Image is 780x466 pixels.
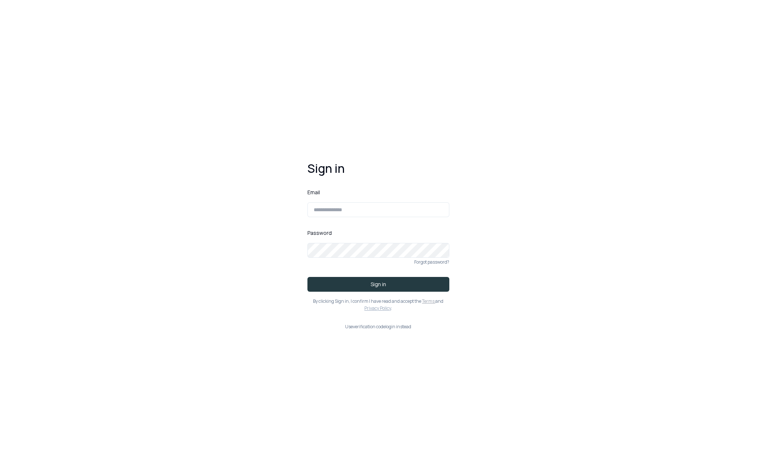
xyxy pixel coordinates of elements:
a: Terms [422,298,435,304]
a: Privacy Policy [364,305,391,311]
button: Sign in [307,277,449,292]
h1: Sign in [307,160,449,177]
p: By clicking Sign in , I confirm I have read and accept the and . [307,298,449,312]
label: Password [307,229,449,237]
label: Email [307,188,449,196]
a: Forgot password? [414,259,449,265]
button: Useverification codelogin instead [307,324,449,330]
